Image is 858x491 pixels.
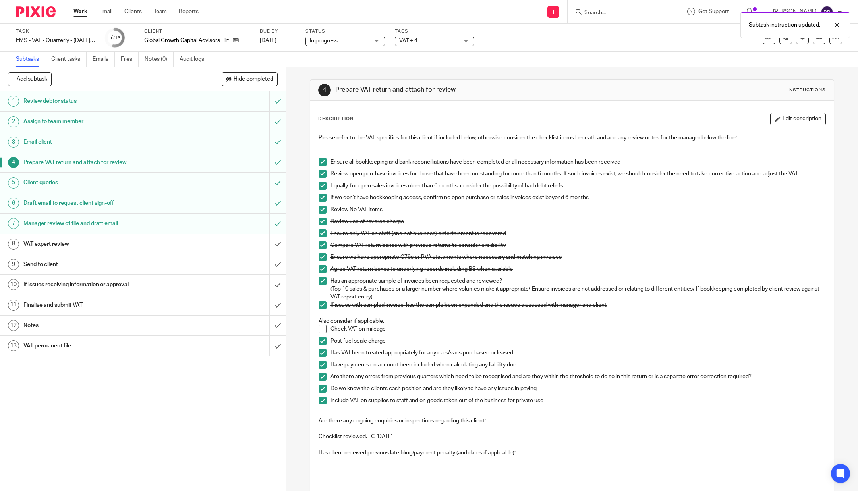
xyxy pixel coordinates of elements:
[51,52,87,67] a: Client tasks
[330,182,825,190] p: Equally, for open sales invoices older than 6 months, consider the possibility of bad debt reliefs
[319,317,825,325] p: Also consider if applicable:
[222,72,278,86] button: Hide completed
[124,8,142,15] a: Clients
[8,259,19,270] div: 9
[73,8,87,15] a: Work
[319,425,825,441] p: Checklist reviewed. LC [DATE]
[154,8,167,15] a: Team
[8,239,19,250] div: 8
[23,156,182,168] h1: Prepare VAT return and attach for review
[144,37,229,44] p: Global Growth Capital Advisors Limited
[821,6,833,18] img: svg%3E
[330,385,825,393] p: Do we know the clients cash position and are they likely to have any issues in paying
[330,349,825,357] p: Has VAT been treated appropriately for any cars/vans purchased or leased
[305,28,385,35] label: Status
[144,28,250,35] label: Client
[330,277,825,285] p: Has an appropriate sample of invoices been requested and reviewed?
[330,337,825,345] p: Post fuel scale charge
[110,33,120,42] div: 7
[318,116,354,122] p: Description
[8,137,19,148] div: 3
[23,95,182,107] h1: Review debtor status
[23,299,182,311] h1: Finalise and submit VAT
[330,158,825,166] p: Ensure all bookkeeping and bank reconciliations have been completed or all necessary information ...
[234,76,273,83] span: Hide completed
[23,136,182,148] h1: Email client
[330,397,825,404] p: Include VAT on supplies to staff and on goods taken out of the business for private use
[330,206,825,214] p: Review No VAT items
[8,218,19,229] div: 7
[319,417,825,425] p: Are there any ongoing enquiries or inspections regarding this client:
[16,37,95,44] div: FMS - VAT - Quarterly - [DATE] - [DATE]
[16,6,56,17] img: Pixie
[8,157,19,168] div: 4
[8,320,19,331] div: 12
[93,52,115,67] a: Emails
[8,116,19,127] div: 2
[330,253,825,261] p: Ensure we have appropriate C79s or PVA statements where necessary and matching invoices
[330,218,825,225] p: Review use of reverse charge
[121,52,139,67] a: Files
[318,84,331,96] div: 4
[330,285,825,301] p: (Top 10 sales & purchases or a larger number where volumes make it appropriate/ Ensure invoices a...
[113,36,120,40] small: /13
[23,340,182,352] h1: VAT permanent file
[330,301,825,309] p: If issues with sampled invoice, has the sample been expanded and the issues discussed with manage...
[770,113,826,125] button: Edit description
[23,258,182,270] h1: Send to client
[8,96,19,107] div: 1
[8,177,19,189] div: 5
[16,28,95,35] label: Task
[330,194,825,202] p: If we don't have bookkeeping access, confirm no open purchase or sales invoices exist beyond 6 mo...
[179,8,199,15] a: Reports
[310,38,338,44] span: In progress
[330,170,825,178] p: Review open purchase invoices for those that have been outstanding for more than 6 months. If suc...
[99,8,112,15] a: Email
[8,279,19,290] div: 10
[395,28,474,35] label: Tags
[260,28,296,35] label: Due by
[8,72,52,86] button: + Add subtask
[8,300,19,311] div: 11
[330,325,825,333] p: Check VAT on mileage
[23,177,182,189] h1: Client queries
[749,21,820,29] p: Subtask instruction updated.
[335,86,589,94] h1: Prepare VAT return and attach for review
[319,449,825,457] p: Has client received previous late filing/payment penalty (and dates if applicable):
[8,340,19,351] div: 13
[8,198,19,209] div: 6
[23,197,182,209] h1: Draft email to request client sign-off
[23,116,182,127] h1: Assign to team member
[23,279,182,291] h1: If issues receiving information or approval
[16,52,45,67] a: Subtasks
[330,265,825,273] p: Agree VAT return boxes to underlying records including BS when available
[319,134,825,142] p: Please refer to the VAT specifics for this client if included below, otherwise consider the check...
[330,361,825,369] p: Have payments on account been included when calculating any liability due
[180,52,210,67] a: Audit logs
[788,87,826,93] div: Instructions
[330,229,825,237] p: Ensure only VAT on staff (and not business) entertainment is recovered
[260,38,276,43] span: [DATE]
[16,37,95,44] div: FMS - VAT - Quarterly - July - September, 2025
[330,241,825,249] p: Compare VAT return boxes with previous returns to consider credibility
[23,238,182,250] h1: VAT expert review
[330,373,825,381] p: Are there any errors from previous quarters which need to be recognised and are they within the t...
[23,218,182,229] h1: Manager review of file and draft email
[399,38,417,44] span: VAT + 4
[145,52,174,67] a: Notes (0)
[23,320,182,331] h1: Notes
